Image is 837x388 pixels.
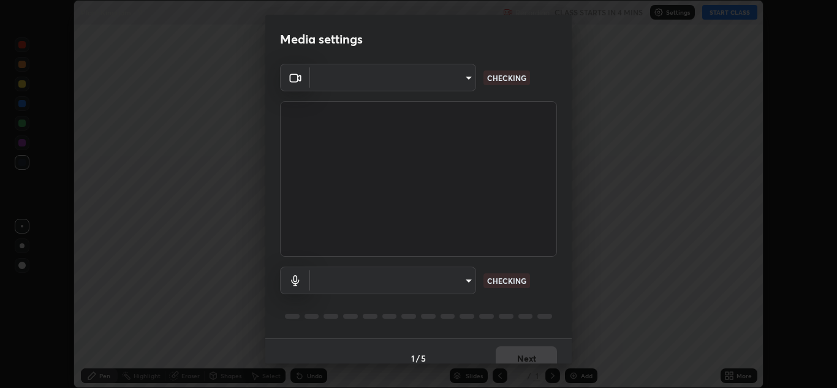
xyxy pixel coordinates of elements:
[280,31,363,47] h2: Media settings
[310,267,476,294] div: ​
[421,352,426,365] h4: 5
[487,72,526,83] p: CHECKING
[487,275,526,286] p: CHECKING
[310,64,476,91] div: ​
[411,352,415,365] h4: 1
[416,352,420,365] h4: /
